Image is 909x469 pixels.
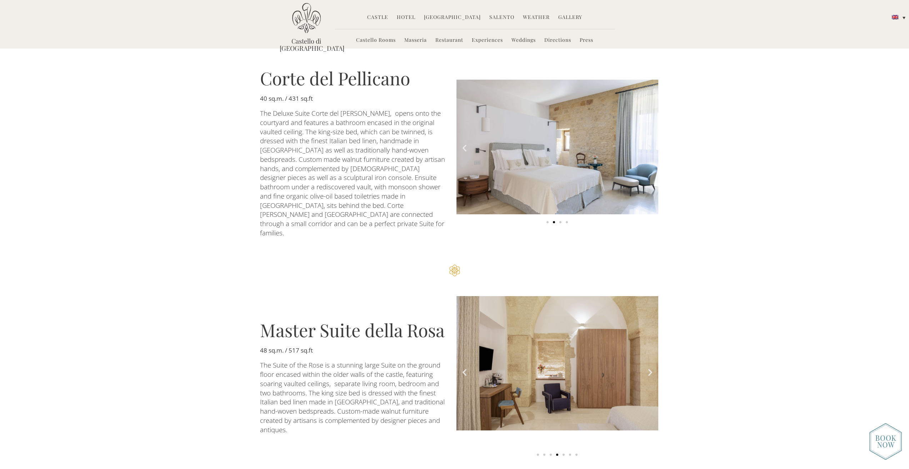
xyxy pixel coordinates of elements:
[424,14,481,22] a: [GEOGRAPHIC_DATA]
[456,80,658,227] div: Carousel | Horizontal scrolling: Arrow Left & Right
[456,80,658,216] div: 2 of 4
[456,296,658,431] img: Suite della Rosa_U6A4639-2
[260,346,313,354] b: 48 sq.m. / 517 sq.ft
[292,3,321,33] img: Castello di Ugento
[260,360,446,434] span: The Suite of the Rose is a stunning large Suite on the ground floor encased within the older wall...
[553,221,555,223] span: Go to slide 2
[546,221,549,223] span: Go to slide 1
[260,94,313,103] b: 40 sq.m. / 431 sq.ft
[456,296,658,459] div: Carousel | Horizontal scrolling: Arrow Left & Right
[892,15,898,19] img: English
[523,14,550,22] a: Weather
[260,321,446,339] h3: Master Suite della Rosa
[558,14,582,22] a: Gallery
[537,454,539,456] span: Go to slide 1
[367,14,388,22] a: Castle
[575,454,578,456] span: Go to slide 7
[566,221,568,223] span: Go to slide 4
[646,144,655,153] div: Next slide
[569,454,571,456] span: Go to slide 6
[280,38,333,52] a: Castello di [GEOGRAPHIC_DATA]
[869,423,902,460] img: new-booknow.png
[556,454,558,456] span: Go to slide 4
[472,36,503,45] a: Experiences
[489,14,514,22] a: Salento
[559,221,561,223] span: Go to slide 3
[646,368,655,377] div: Next slide
[511,36,536,45] a: Weddings
[543,454,545,456] span: Go to slide 2
[260,69,446,87] h3: Corte del Pellicano
[260,109,447,237] span: The Deluxe Suite Corte del [PERSON_NAME], opens onto the courtyard and features a bathroom encase...
[397,14,415,22] a: Hotel
[456,296,658,433] div: 4 of 7
[460,144,469,153] div: Previous slide
[435,36,463,45] a: Restaurant
[544,36,571,45] a: Directions
[550,454,552,456] span: Go to slide 3
[580,36,593,45] a: Press
[404,36,427,45] a: Masseria
[460,368,469,377] div: Previous slide
[456,80,658,214] img: Corte Pellicano_U6A3930
[563,454,565,456] span: Go to slide 5
[356,36,396,45] a: Castello Rooms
